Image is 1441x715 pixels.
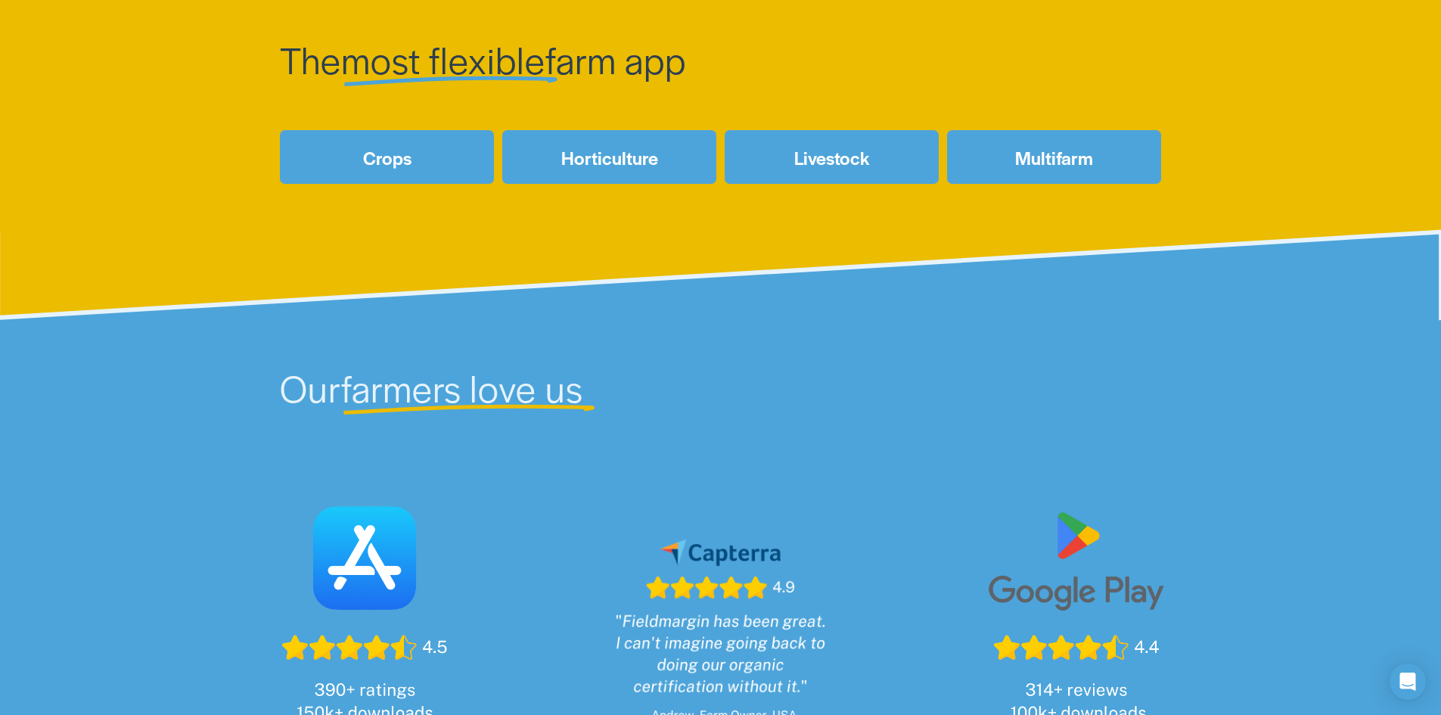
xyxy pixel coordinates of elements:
[1390,664,1426,700] div: Open Intercom Messenger
[947,130,1161,184] a: Multifarm
[341,33,545,85] span: most flexible
[280,130,494,184] a: Crops
[725,130,939,184] a: Livestock
[280,33,341,85] span: The
[545,33,686,85] span: farm app
[341,362,582,413] span: farmers love us
[280,362,341,413] span: Our
[502,130,716,184] a: Horticulture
